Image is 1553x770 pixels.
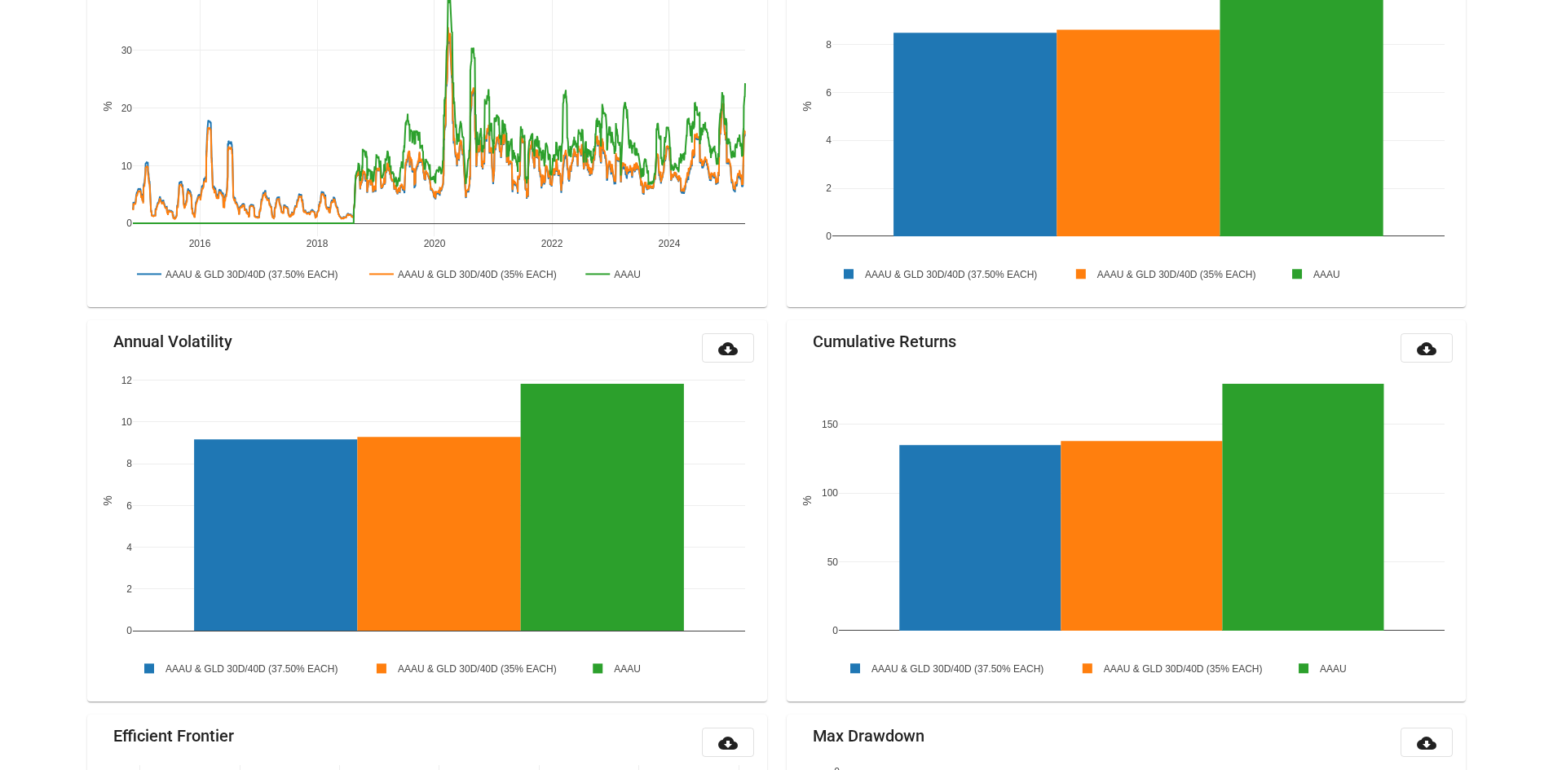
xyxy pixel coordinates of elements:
mat-icon: cloud_download [1417,733,1436,753]
mat-card-title: Cumulative Returns [813,333,956,350]
mat-icon: cloud_download [718,339,738,359]
mat-icon: cloud_download [1417,339,1436,359]
mat-card-title: Annual Volatility [113,333,232,350]
mat-card-title: Efficient Frontier [113,728,234,744]
mat-card-title: Max Drawdown [813,728,924,744]
mat-icon: cloud_download [718,733,738,753]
